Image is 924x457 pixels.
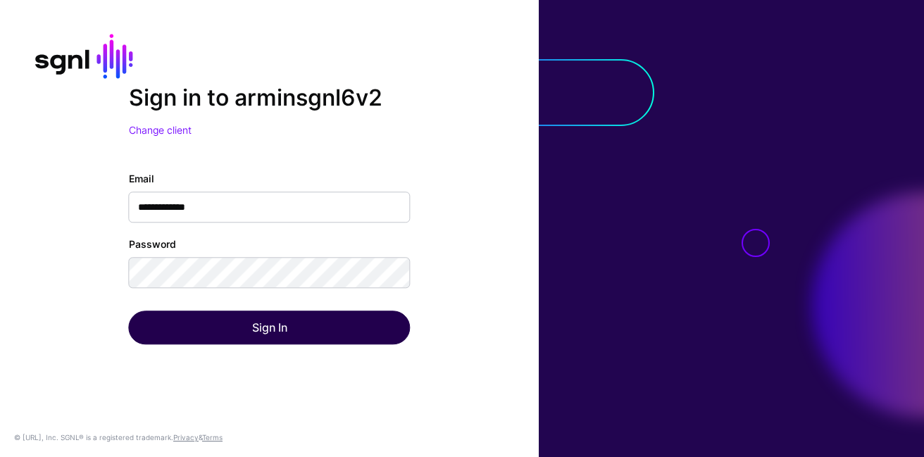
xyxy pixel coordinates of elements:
[202,433,223,442] a: Terms
[129,311,411,344] button: Sign In
[129,237,176,251] label: Password
[14,432,223,443] div: © [URL], Inc. SGNL® is a registered trademark. &
[129,84,411,111] h2: Sign in to arminsgnl6v2
[129,171,154,186] label: Email
[129,124,192,136] a: Change client
[173,433,199,442] a: Privacy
